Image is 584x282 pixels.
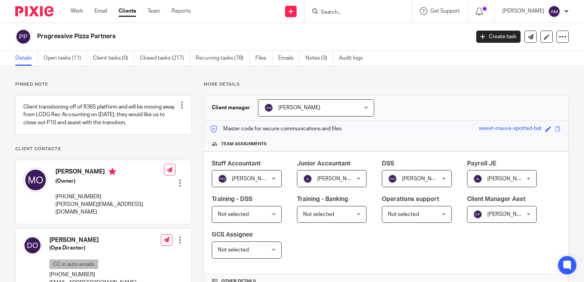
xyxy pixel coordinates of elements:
span: Payroll JE [467,160,496,167]
img: svg%3E [218,174,227,183]
h4: [PERSON_NAME] [55,168,164,177]
img: svg%3E [23,168,48,192]
span: Operations support [382,196,439,202]
span: Staff Accountant [212,160,261,167]
img: svg%3E [23,236,42,254]
span: [PERSON_NAME] [487,176,529,182]
span: GCS Assignee [212,232,253,238]
span: DSS [382,160,394,167]
span: [PERSON_NAME] [487,212,529,217]
i: Primary [109,168,116,175]
h5: (Ops Director) [49,244,136,252]
span: Junior Accountant [297,160,350,167]
img: svg%3E [473,210,482,219]
p: [PHONE_NUMBER] [49,271,136,279]
span: [PERSON_NAME] [278,105,320,110]
span: Not selected [388,212,419,217]
p: Pinned note [15,81,192,88]
a: Client tasks (0) [93,51,134,66]
input: Search [320,9,389,16]
span: [PERSON_NAME] [232,176,274,182]
a: Notes (3) [305,51,333,66]
a: Team [148,7,160,15]
a: Audit logs [339,51,368,66]
p: More details [204,81,569,88]
a: Open tasks (11) [44,51,87,66]
img: svg%3E [473,174,482,183]
h3: Client manager [212,104,250,112]
img: svg%3E [15,29,31,45]
span: [PERSON_NAME] [317,176,359,182]
span: Get Support [430,8,460,14]
p: [PERSON_NAME] [502,7,544,15]
img: svg%3E [388,174,397,183]
a: Reports [172,7,191,15]
span: Training - Banking [297,196,348,202]
p: Master code for secure communications and files [210,125,342,133]
a: Clients [118,7,136,15]
p: Client contacts [15,146,192,152]
span: Not selected [303,212,334,217]
p: [PHONE_NUMBER] [55,193,164,201]
a: Create task [476,31,521,43]
span: Not selected [218,247,249,253]
p: CC in auto emails [49,259,98,269]
a: Recurring tasks (78) [196,51,250,66]
h5: (Owner) [55,177,164,185]
span: [PERSON_NAME] [402,176,444,182]
a: Email [94,7,107,15]
h2: Progressive Pizza Partners [37,32,379,41]
a: Files [255,51,273,66]
img: svg%3E [548,5,560,18]
img: Pixie [15,6,54,16]
a: Work [71,7,83,15]
a: Details [15,51,38,66]
img: svg%3E [303,174,312,183]
h4: [PERSON_NAME] [49,236,136,244]
img: svg%3E [264,103,273,112]
div: sweet-mauve-spotted-bat [479,125,542,133]
span: Team assignments [221,141,267,147]
span: Client Manager Asst [467,196,526,202]
p: [PERSON_NAME][EMAIL_ADDRESS][DOMAIN_NAME] [55,201,164,216]
span: Training - DSS [212,196,252,202]
a: Emails [278,51,300,66]
a: Closed tasks (217) [140,51,190,66]
span: Not selected [218,212,249,217]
